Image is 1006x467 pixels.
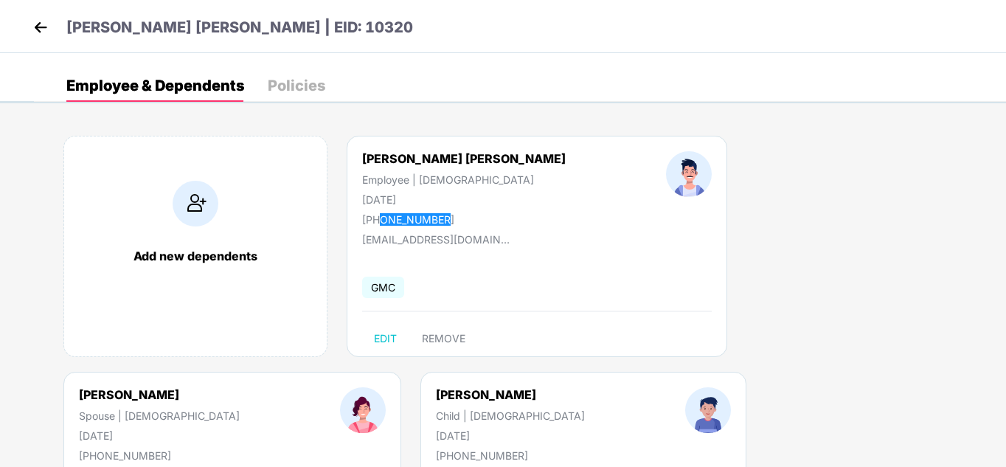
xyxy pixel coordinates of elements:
div: Child | [DEMOGRAPHIC_DATA] [436,409,585,422]
button: REMOVE [410,327,477,350]
div: [DATE] [436,429,585,442]
div: Add new dependents [79,249,312,263]
div: [PERSON_NAME] [79,387,240,402]
div: Policies [268,78,325,93]
div: [DATE] [362,193,566,206]
div: [DATE] [79,429,240,442]
div: [PHONE_NUMBER] [79,449,240,462]
button: EDIT [362,327,409,350]
img: profileImage [666,151,712,197]
div: [PHONE_NUMBER] [436,449,585,462]
div: Spouse | [DEMOGRAPHIC_DATA] [79,409,240,422]
div: Employee | [DEMOGRAPHIC_DATA] [362,173,566,186]
span: REMOVE [422,333,465,345]
img: addIcon [173,181,218,226]
div: [PERSON_NAME] [436,387,585,402]
p: [PERSON_NAME] [PERSON_NAME] | EID: 10320 [66,16,413,39]
div: [PERSON_NAME] [PERSON_NAME] [362,151,566,166]
div: Employee & Dependents [66,78,244,93]
span: EDIT [374,333,397,345]
img: profileImage [685,387,731,433]
span: GMC [362,277,404,298]
div: [EMAIL_ADDRESS][DOMAIN_NAME] [362,233,510,246]
div: [PHONE_NUMBER] [362,213,566,226]
img: back [30,16,52,38]
img: profileImage [340,387,386,433]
